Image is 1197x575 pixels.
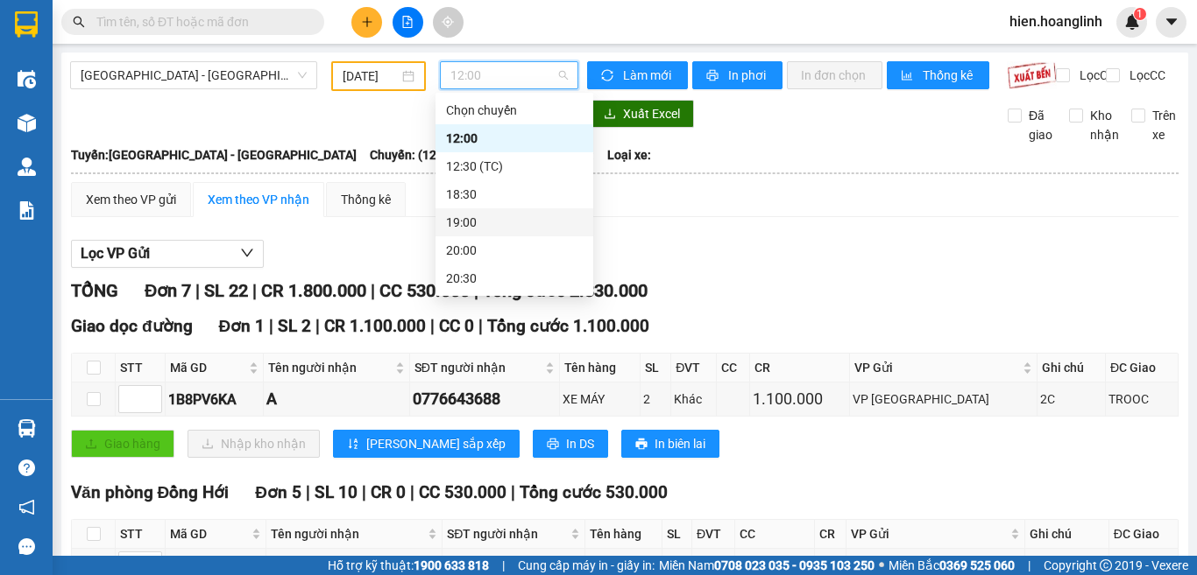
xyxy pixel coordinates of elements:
[362,482,366,502] span: |
[1028,556,1031,575] span: |
[361,16,373,28] span: plus
[533,430,608,458] button: printerIn DS
[547,438,559,452] span: printer
[366,434,506,453] span: [PERSON_NAME] sắp xếp
[1073,66,1118,85] span: Lọc CR
[1124,14,1140,30] img: icon-new-feature
[1025,520,1108,549] th: Ghi chú
[671,354,716,382] th: ĐVT
[1134,8,1146,20] sup: 1
[446,129,583,148] div: 12:00
[728,66,768,85] span: In phơi
[86,190,176,209] div: Xem theo VP gửi
[635,438,648,452] span: printer
[433,7,464,38] button: aim
[446,241,583,260] div: 20:00
[446,185,583,204] div: 18:30
[692,520,735,549] th: ĐVT
[590,100,694,128] button: downloadXuất Excel
[343,67,399,86] input: 12/08/2025
[566,434,594,453] span: In DS
[478,316,483,336] span: |
[18,459,35,476] span: question-circle
[889,556,1015,575] span: Miền Bắc
[278,316,311,336] span: SL 2
[487,316,649,336] span: Tổng cước 1.100.000
[850,382,1038,417] td: VP Mỹ Đình
[324,316,426,336] span: CR 1.100.000
[379,280,470,301] span: CC 530.000
[341,190,391,209] div: Thống kê
[71,280,118,301] span: TỔNG
[995,11,1116,32] span: hien.hoanglinh
[518,556,655,575] span: Cung cấp máy in - giấy in:
[18,201,36,220] img: solution-icon
[659,556,875,575] span: Miền Nam
[266,387,407,411] div: A
[511,482,515,502] span: |
[414,558,489,572] strong: 1900 633 818
[18,538,35,555] span: message
[18,419,36,438] img: warehouse-icon
[1100,559,1112,571] span: copyright
[587,61,688,89] button: syncLàm mới
[621,430,719,458] button: printerIn biên lai
[15,11,38,38] img: logo-vxr
[623,66,674,85] span: Làm mới
[623,104,680,123] span: Xuất Excel
[851,524,1008,543] span: VP Gửi
[264,382,410,417] td: A
[787,61,882,89] button: In đơn chọn
[371,280,375,301] span: |
[446,157,583,176] div: 12:30 (TC)
[436,96,593,124] div: Chọn chuyến
[208,190,309,209] div: Xem theo VP nhận
[393,7,423,38] button: file-add
[750,354,850,382] th: CR
[1038,354,1106,382] th: Ghi chú
[520,482,668,502] span: Tổng cước 530.000
[1007,61,1057,89] img: 9k=
[170,524,248,543] span: Mã GD
[502,556,505,575] span: |
[116,520,166,549] th: STT
[887,61,989,89] button: bar-chartThống kê
[315,316,320,336] span: |
[252,280,257,301] span: |
[901,69,916,83] span: bar-chart
[447,524,567,543] span: SĐT người nhận
[854,358,1019,377] span: VP Gửi
[351,7,382,38] button: plus
[1137,8,1143,20] span: 1
[255,482,301,502] span: Đơn 5
[240,246,254,260] span: down
[714,558,875,572] strong: 0708 023 035 - 0935 103 250
[446,269,583,288] div: 20:30
[315,482,358,502] span: SL 10
[371,482,406,502] span: CR 0
[1106,382,1179,417] td: TROOC
[439,316,474,336] span: CC 0
[195,280,200,301] span: |
[271,524,424,543] span: Tên người nhận
[269,316,273,336] span: |
[333,430,520,458] button: sort-ascending[PERSON_NAME] sắp xếp
[1109,520,1179,549] th: ĐC Giao
[166,382,264,417] td: 1B8PV6KA
[662,520,692,549] th: SL
[261,280,366,301] span: CR 1.800.000
[71,482,229,502] span: Văn phòng Đồng Hới
[585,520,662,549] th: Tên hàng
[204,280,248,301] span: SL 22
[71,316,193,336] span: Giao dọc đường
[18,499,35,515] span: notification
[73,16,85,28] span: search
[560,354,641,382] th: Tên hàng
[170,358,245,377] span: Mã GD
[607,145,651,165] span: Loại xe:
[692,61,783,89] button: printerIn phơi
[450,62,568,88] span: 12:00
[18,114,36,132] img: warehouse-icon
[1040,389,1102,409] div: 2C
[1145,106,1183,144] span: Trên xe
